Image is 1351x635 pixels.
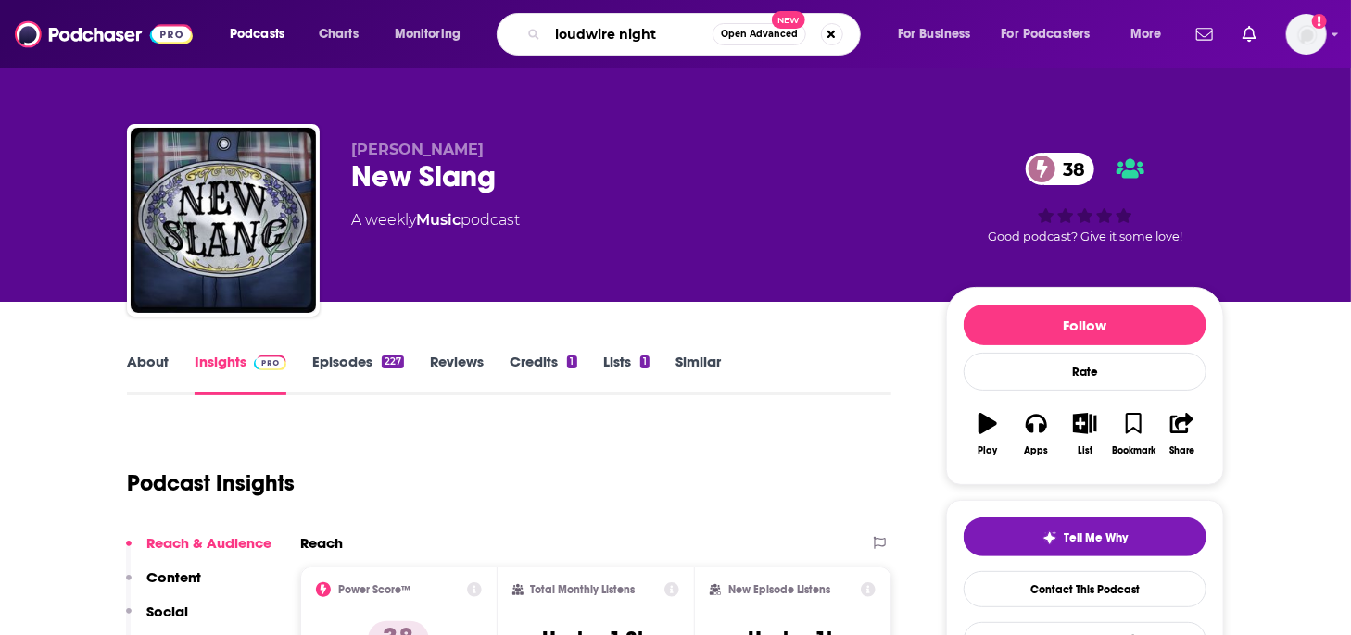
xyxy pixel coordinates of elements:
[979,445,998,456] div: Play
[146,568,201,586] p: Content
[567,355,576,368] div: 1
[1286,14,1327,55] img: User Profile
[713,23,806,45] button: Open AdvancedNew
[1078,445,1092,456] div: List
[964,517,1206,556] button: tell me why sparkleTell Me Why
[964,353,1206,391] div: Rate
[351,141,484,158] span: [PERSON_NAME]
[307,19,370,49] a: Charts
[312,353,404,395] a: Episodes227
[1235,19,1264,50] a: Show notifications dropdown
[146,534,271,552] p: Reach & Audience
[382,355,404,368] div: 227
[131,128,316,313] img: New Slang
[510,353,576,395] a: Credits1
[1042,530,1057,545] img: tell me why sparkle
[1044,153,1094,185] span: 38
[514,13,878,56] div: Search podcasts, credits, & more...
[1012,401,1060,467] button: Apps
[127,353,169,395] a: About
[603,353,650,395] a: Lists1
[338,583,410,596] h2: Power Score™
[195,353,286,395] a: InsightsPodchaser Pro
[1117,19,1185,49] button: open menu
[430,353,484,395] a: Reviews
[728,583,830,596] h2: New Episode Listens
[126,534,271,568] button: Reach & Audience
[964,401,1012,467] button: Play
[15,17,193,52] img: Podchaser - Follow, Share and Rate Podcasts
[1158,401,1206,467] button: Share
[1286,14,1327,55] button: Show profile menu
[1026,153,1094,185] a: 38
[721,30,798,39] span: Open Advanced
[416,211,461,229] a: Music
[319,21,359,47] span: Charts
[126,568,201,603] button: Content
[351,209,520,231] div: A weekly podcast
[1112,445,1155,456] div: Bookmark
[1312,14,1327,29] svg: Add a profile image
[1189,19,1220,50] a: Show notifications dropdown
[1109,401,1157,467] button: Bookmark
[1286,14,1327,55] span: Logged in as TaraKennedy
[548,19,713,49] input: Search podcasts, credits, & more...
[988,230,1182,243] span: Good podcast? Give it some love!
[217,19,309,49] button: open menu
[964,305,1206,345] button: Follow
[1065,530,1129,545] span: Tell Me Why
[675,353,721,395] a: Similar
[1025,445,1049,456] div: Apps
[640,355,650,368] div: 1
[395,21,461,47] span: Monitoring
[300,534,343,552] h2: Reach
[254,355,286,370] img: Podchaser Pro
[531,583,636,596] h2: Total Monthly Listens
[382,19,485,49] button: open menu
[772,11,805,29] span: New
[230,21,284,47] span: Podcasts
[1002,21,1091,47] span: For Podcasters
[990,19,1117,49] button: open menu
[964,571,1206,607] a: Contact This Podcast
[146,603,188,620] p: Social
[1061,401,1109,467] button: List
[1169,445,1194,456] div: Share
[127,469,295,497] h1: Podcast Insights
[946,141,1224,255] div: 38Good podcast? Give it some love!
[1130,21,1162,47] span: More
[885,19,994,49] button: open menu
[898,21,971,47] span: For Business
